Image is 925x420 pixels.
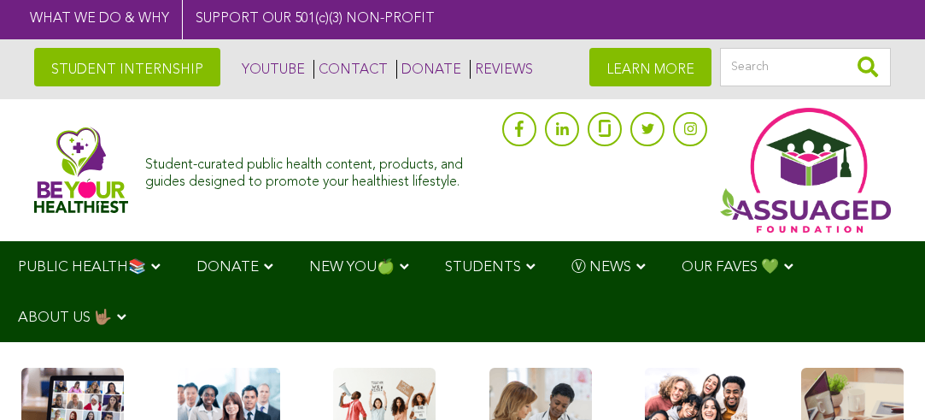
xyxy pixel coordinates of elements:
[18,311,112,325] span: ABOUT US 🤟🏽
[34,48,220,86] a: STUDENT INTERNSHIP
[599,120,611,137] img: glassdoor
[589,48,711,86] a: LEARN MORE
[313,60,388,79] a: CONTACT
[840,338,925,420] iframe: Chat Widget
[571,260,631,275] span: Ⓥ NEWS
[445,260,521,275] span: STUDENTS
[682,260,779,275] span: OUR FAVES 💚
[720,108,891,233] img: Assuaged App
[470,60,533,79] a: REVIEWS
[396,60,461,79] a: DONATE
[145,149,494,190] div: Student-curated public health content, products, and guides designed to promote your healthiest l...
[237,60,305,79] a: YOUTUBE
[196,260,259,275] span: DONATE
[18,260,146,275] span: PUBLIC HEALTH📚
[34,127,128,212] img: Assuaged
[309,260,395,275] span: NEW YOU🍏
[720,48,891,86] input: Search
